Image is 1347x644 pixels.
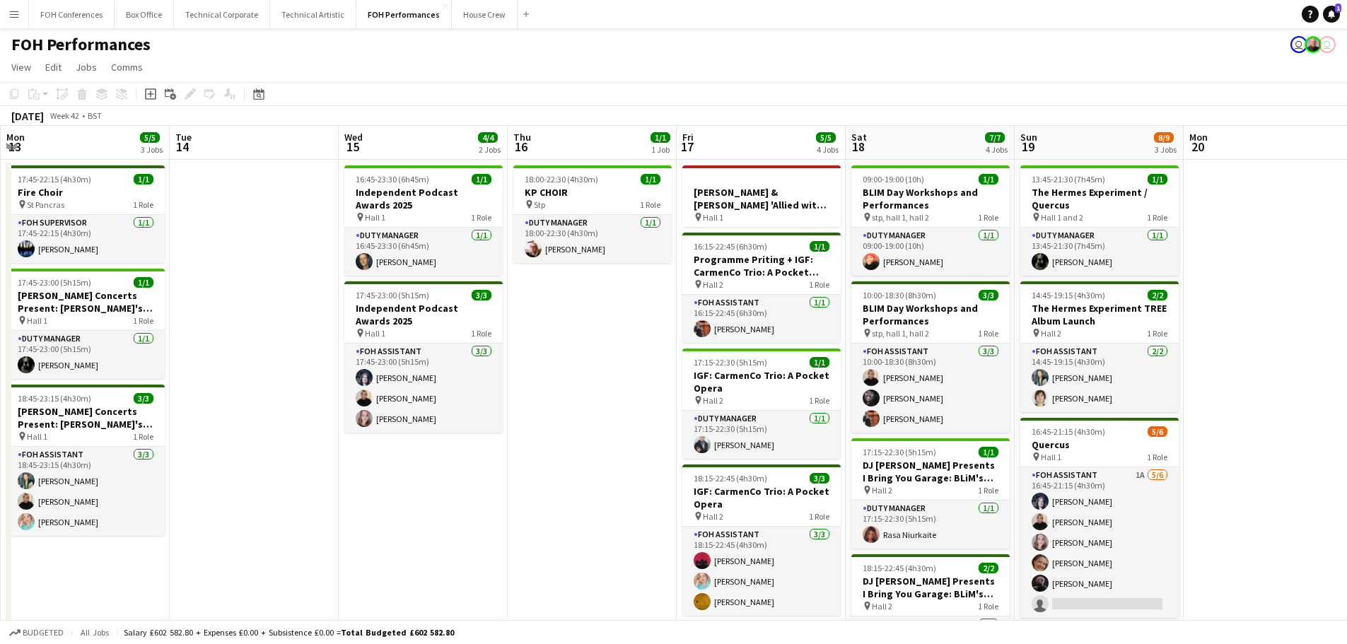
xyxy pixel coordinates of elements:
app-user-avatar: Visitor Services [1290,36,1307,53]
button: Technical Corporate [174,1,270,28]
div: BST [88,110,102,121]
span: View [11,61,31,74]
h1: FOH Performances [11,34,151,55]
a: Edit [40,58,67,76]
button: Technical Artistic [270,1,356,28]
button: FOH Performances [356,1,452,28]
div: [DATE] [11,109,44,123]
a: 1 [1323,6,1340,23]
span: 1 [1335,4,1341,13]
span: Edit [45,61,62,74]
a: View [6,58,37,76]
app-user-avatar: PERM Chris Nye [1305,36,1322,53]
span: Total Budgeted £602 582.80 [341,627,454,638]
span: Jobs [76,61,97,74]
button: Budgeted [7,625,66,640]
a: Comms [105,58,148,76]
button: FOH Conferences [29,1,115,28]
span: Comms [111,61,143,74]
span: All jobs [78,627,112,638]
a: Jobs [70,58,103,76]
div: Salary £602 582.80 + Expenses £0.00 + Subsistence £0.00 = [124,627,454,638]
span: Budgeted [23,628,64,638]
app-user-avatar: Abby Hubbard [1319,36,1336,53]
span: Week 42 [47,110,82,121]
button: House Crew [452,1,518,28]
button: Box Office [115,1,174,28]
